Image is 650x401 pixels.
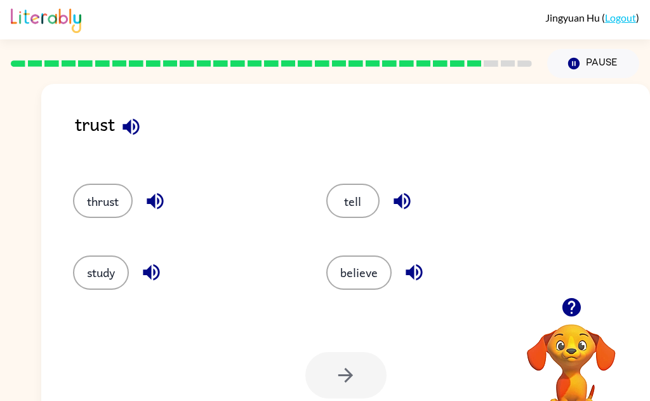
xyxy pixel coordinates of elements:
[326,255,392,290] button: believe
[545,11,639,24] div: ( )
[545,11,602,24] span: Jingyuan Hu
[605,11,636,24] a: Logout
[73,184,133,218] button: thrust
[73,255,129,290] button: study
[547,49,639,78] button: Pause
[75,109,650,158] div: trust
[11,5,81,33] img: Literably
[326,184,380,218] button: tell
